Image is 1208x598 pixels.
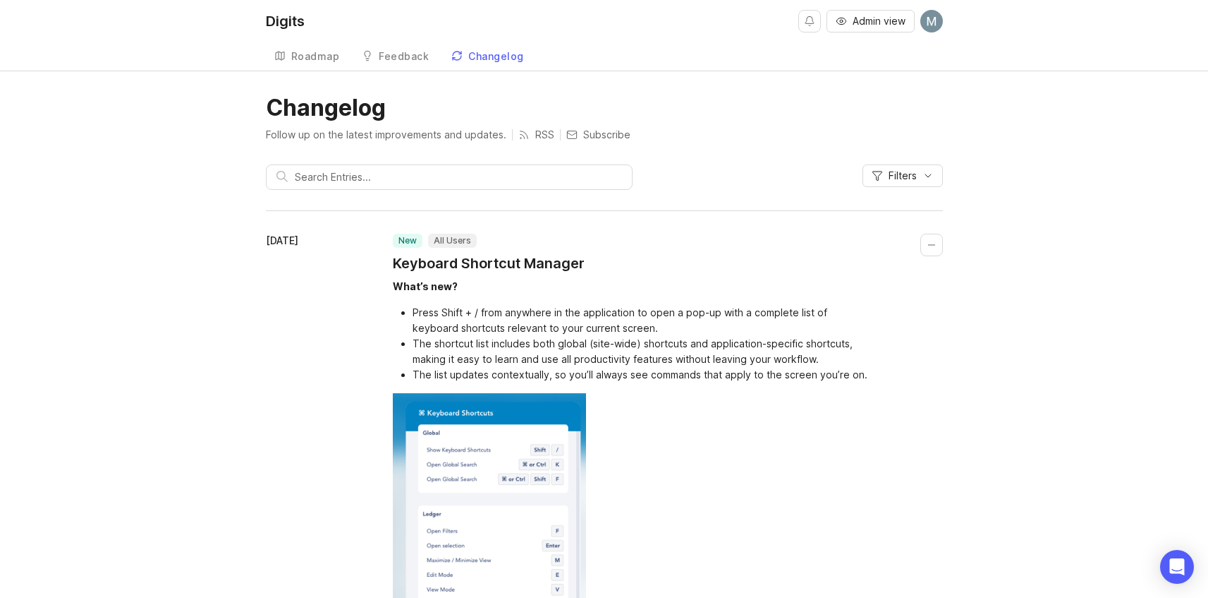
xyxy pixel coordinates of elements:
[1160,550,1194,584] div: Open Intercom Messenger
[566,128,630,142] button: Subscribe
[413,305,872,336] li: Press Shift + / from anywhere in the application to open a pop-up with a complete list of keyboar...
[266,128,506,142] p: Follow up on the latest improvements and updates.
[798,10,821,32] button: Notifications
[413,367,872,383] li: The list updates contextually, so you’ll always see commands that apply to the screen you’re on.
[266,234,298,246] time: [DATE]
[889,169,917,183] span: Filters
[518,128,554,142] a: RSS
[920,10,943,32] img: Michelle Henley
[535,128,554,142] p: RSS
[379,52,429,61] div: Feedback
[398,235,417,246] p: new
[393,280,458,292] div: What’s new?
[291,52,340,61] div: Roadmap
[862,165,943,187] button: Filters
[413,336,872,367] li: The shortcut list includes both global (site-wide) shortcuts and application-specific shortcuts, ...
[295,169,622,185] input: Search Entries...
[266,42,348,71] a: Roadmap
[920,234,943,256] button: Collapse changelog entry
[266,14,305,28] div: Digits
[468,52,524,61] div: Changelog
[443,42,532,71] a: Changelog
[434,235,471,246] p: All Users
[826,10,915,32] button: Admin view
[353,42,437,71] a: Feedback
[853,14,905,28] span: Admin view
[393,253,585,273] a: Keyboard Shortcut Manager
[266,94,943,122] h1: Changelog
